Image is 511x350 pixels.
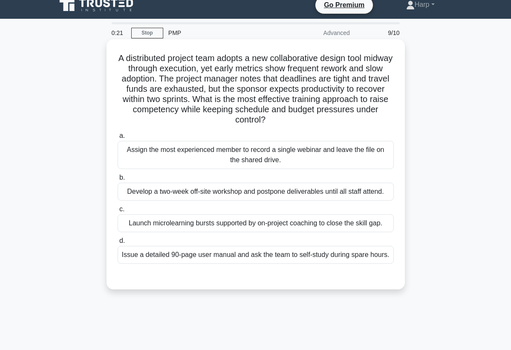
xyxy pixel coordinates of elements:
div: PMP [163,24,280,41]
div: Develop a two-week off-site workshop and postpone deliverables until all staff attend. [118,183,394,201]
div: 9/10 [355,24,405,41]
h5: A distributed project team adopts a new collaborative design tool midway through execution, yet e... [117,53,395,125]
span: d. [119,237,125,244]
div: Issue a detailed 90-page user manual and ask the team to self-study during spare hours. [118,246,394,264]
span: b. [119,174,125,181]
div: 0:21 [107,24,131,41]
div: Assign the most experienced member to record a single webinar and leave the file on the shared dr... [118,141,394,169]
div: Launch microlearning bursts supported by on-project coaching to close the skill gap. [118,214,394,232]
span: a. [119,132,125,139]
span: c. [119,205,124,213]
div: Advanced [280,24,355,41]
a: Stop [131,28,163,38]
